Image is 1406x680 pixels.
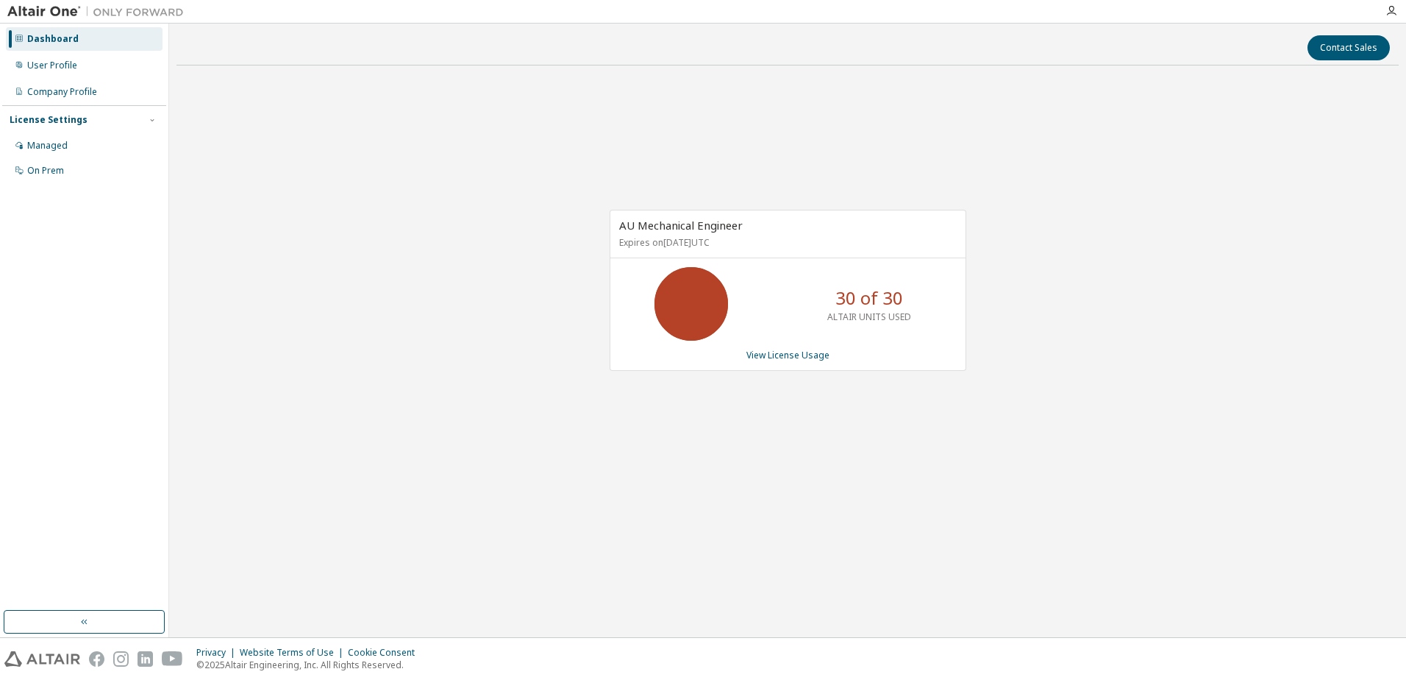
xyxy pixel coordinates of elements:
span: AU Mechanical Engineer [619,218,743,233]
div: User Profile [27,60,77,71]
p: ALTAIR UNITS USED [827,311,911,323]
div: Dashboard [27,33,79,45]
img: Altair One [7,4,191,19]
img: facebook.svg [89,651,104,667]
p: Expires on [DATE] UTC [619,236,953,249]
div: Company Profile [27,86,97,98]
a: View License Usage [746,349,829,361]
p: © 2025 Altair Engineering, Inc. All Rights Reserved. [196,659,424,671]
img: instagram.svg [113,651,129,667]
img: youtube.svg [162,651,183,667]
div: Managed [27,140,68,152]
img: linkedin.svg [138,651,153,667]
div: Privacy [196,647,240,659]
img: altair_logo.svg [4,651,80,667]
div: License Settings [10,114,88,126]
div: Website Terms of Use [240,647,348,659]
div: Cookie Consent [348,647,424,659]
p: 30 of 30 [835,286,903,311]
button: Contact Sales [1307,35,1390,60]
div: On Prem [27,165,64,177]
